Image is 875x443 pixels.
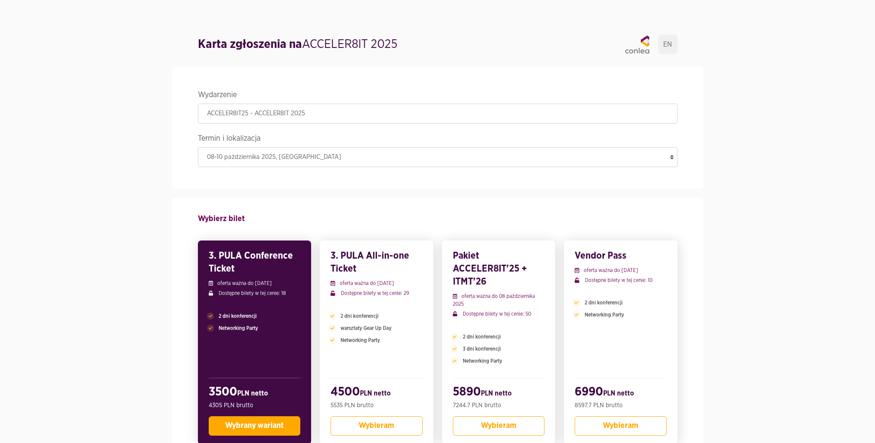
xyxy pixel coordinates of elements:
[463,345,501,353] span: 3 dni konferencji
[481,422,516,430] span: Wybieram
[603,390,634,397] span: PLN netto
[219,324,258,332] span: Networking Party
[453,249,545,288] h3: Pakiet ACCELER8IT'25 + ITMT'26
[359,422,394,430] span: Wybieram
[209,385,301,401] h2: 3500
[463,333,501,341] span: 2 dni konferencji
[453,416,545,436] button: Wybieram
[453,401,545,410] p: 7244.7 PLN brutto
[209,289,301,297] p: Dostępne bilety w tej cenie: 18
[331,385,423,401] h2: 4500
[453,385,545,401] h2: 5890
[340,312,379,320] span: 2 dni konferencji
[453,292,545,308] p: oferta ważna do 08 października 2025
[575,266,667,274] p: oferta ważna do [DATE]
[481,390,512,397] span: PLN netto
[331,279,423,287] p: oferta ważna do [DATE]
[585,299,623,307] span: 2 dni konferencji
[331,249,423,275] h3: 3. PULA All-in-one Ticket
[209,401,301,410] p: 4305 PLN brutto
[198,104,678,123] input: ACCELER8IT25 - ACCELER8IT 2025
[198,132,678,147] legend: Termin i lokalizacja
[575,416,667,436] button: Wybieram
[453,310,545,318] p: Dostępne bilety w tej cenie: 50
[219,312,257,320] span: 2 dni konferencji
[237,390,268,397] span: PLN netto
[340,324,391,332] span: warsztaty Gear Up Day
[198,36,398,53] h1: ACCELER8IT 2025
[198,38,302,51] strong: Karta zgłoszenia na
[463,357,502,365] span: Networking Party
[209,416,301,436] button: Wybrany wariant
[585,311,624,319] span: Networking Party
[603,422,638,430] span: Wybieram
[575,276,667,284] p: Dostępne bilety w tej cenie: 10
[198,89,678,104] legend: Wydarzenie
[225,422,284,430] span: Wybrany wariant
[331,416,423,436] button: Wybieram
[575,401,667,410] p: 8597.7 PLN brutto
[209,249,301,275] h3: 3. PULA Conference Ticket
[209,279,301,287] p: oferta ważna do [DATE]
[331,289,423,297] p: Dostępne bilety w tej cenie: 29
[575,249,667,262] h3: Vendor Pass
[360,390,391,397] span: PLN netto
[658,35,678,54] a: EN
[340,336,380,344] span: Networking Party
[575,385,667,401] h2: 6990
[331,401,423,410] p: 5535 PLN brutto
[198,210,678,228] h4: Wybierz bilet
